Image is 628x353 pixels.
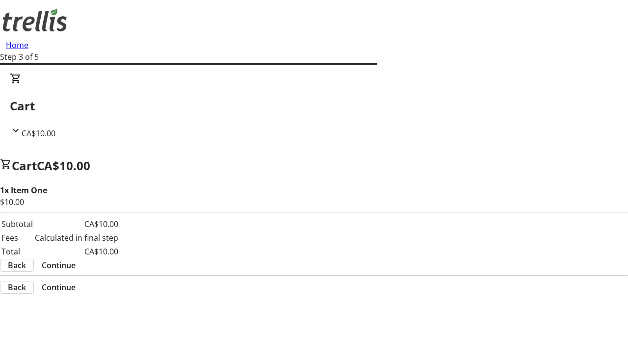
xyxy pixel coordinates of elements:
span: Back [8,281,26,293]
button: Continue [34,281,83,293]
span: Continue [42,281,76,293]
td: CA$10.00 [34,245,119,258]
td: Calculated in final step [34,231,119,244]
td: CA$10.00 [34,218,119,230]
span: CA$10.00 [22,128,55,139]
span: Cart [12,157,37,174]
td: Fees [1,231,33,244]
td: Subtotal [1,218,33,230]
td: Total [1,245,33,258]
button: Continue [34,259,83,271]
h2: Cart [10,97,618,115]
div: CartCA$10.00 [10,73,618,139]
span: Back [8,259,26,271]
span: CA$10.00 [37,157,90,174]
span: Continue [42,259,76,271]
